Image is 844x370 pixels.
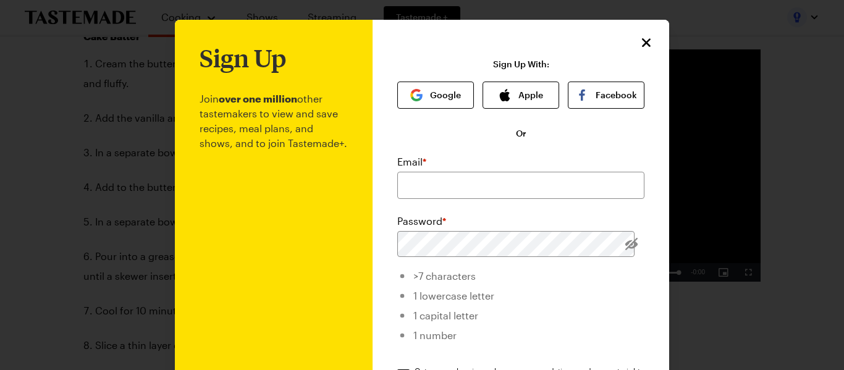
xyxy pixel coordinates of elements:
[397,154,426,169] label: Email
[483,82,559,109] button: Apple
[568,82,644,109] button: Facebook
[413,270,476,282] span: >7 characters
[200,44,286,72] h1: Sign Up
[638,35,654,51] button: Close
[397,214,446,229] label: Password
[413,329,457,341] span: 1 number
[516,127,526,140] span: Or
[219,93,297,104] b: over one million
[413,309,478,321] span: 1 capital letter
[397,82,474,109] button: Google
[413,290,494,301] span: 1 lowercase letter
[493,59,549,69] p: Sign Up With:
